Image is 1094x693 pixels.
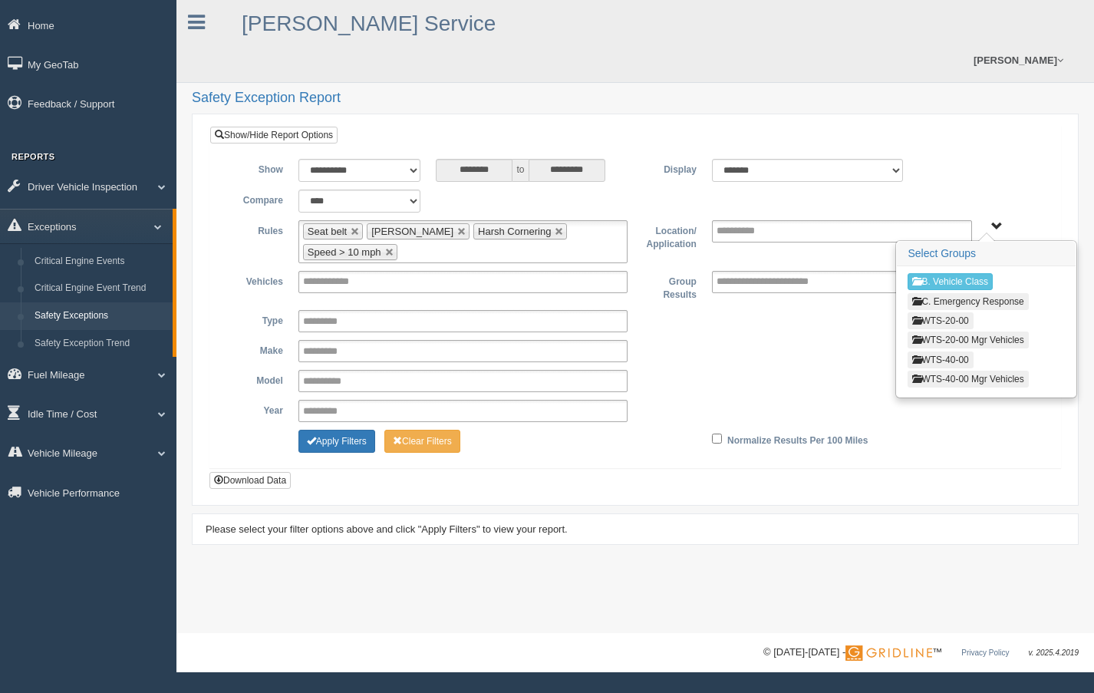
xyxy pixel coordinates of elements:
[908,332,1028,348] button: WTS-20-00 Mgr Vehicles
[478,226,551,237] span: Harsh Cornering
[371,226,453,237] span: [PERSON_NAME]
[210,127,338,144] a: Show/Hide Report Options
[222,271,291,289] label: Vehicles
[28,275,173,302] a: Critical Engine Event Trend
[908,371,1028,388] button: WTS-40-00 Mgr Vehicles
[635,220,704,252] label: Location/ Application
[28,248,173,276] a: Critical Engine Events
[966,38,1071,82] a: [PERSON_NAME]
[763,645,1079,661] div: © [DATE]-[DATE] - ™
[635,159,704,177] label: Display
[222,310,291,328] label: Type
[222,190,291,208] label: Compare
[222,159,291,177] label: Show
[222,220,291,239] label: Rules
[845,645,932,661] img: Gridline
[298,430,375,453] button: Change Filter Options
[1029,648,1079,657] span: v. 2025.4.2019
[222,370,291,388] label: Model
[635,271,704,302] label: Group Results
[512,159,528,182] span: to
[206,523,568,535] span: Please select your filter options above and click "Apply Filters" to view your report.
[308,226,347,237] span: Seat belt
[961,648,1009,657] a: Privacy Policy
[908,273,993,290] button: B. Vehicle Class
[242,12,496,35] a: [PERSON_NAME] Service
[222,400,291,418] label: Year
[908,293,1028,310] button: C. Emergency Response
[222,340,291,358] label: Make
[384,430,460,453] button: Change Filter Options
[908,351,973,368] button: WTS-40-00
[28,302,173,330] a: Safety Exceptions
[209,472,291,489] button: Download Data
[727,430,868,448] label: Normalize Results Per 100 Miles
[308,246,381,258] span: Speed > 10 mph
[897,242,1076,266] h3: Select Groups
[908,312,973,329] button: WTS-20-00
[28,330,173,358] a: Safety Exception Trend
